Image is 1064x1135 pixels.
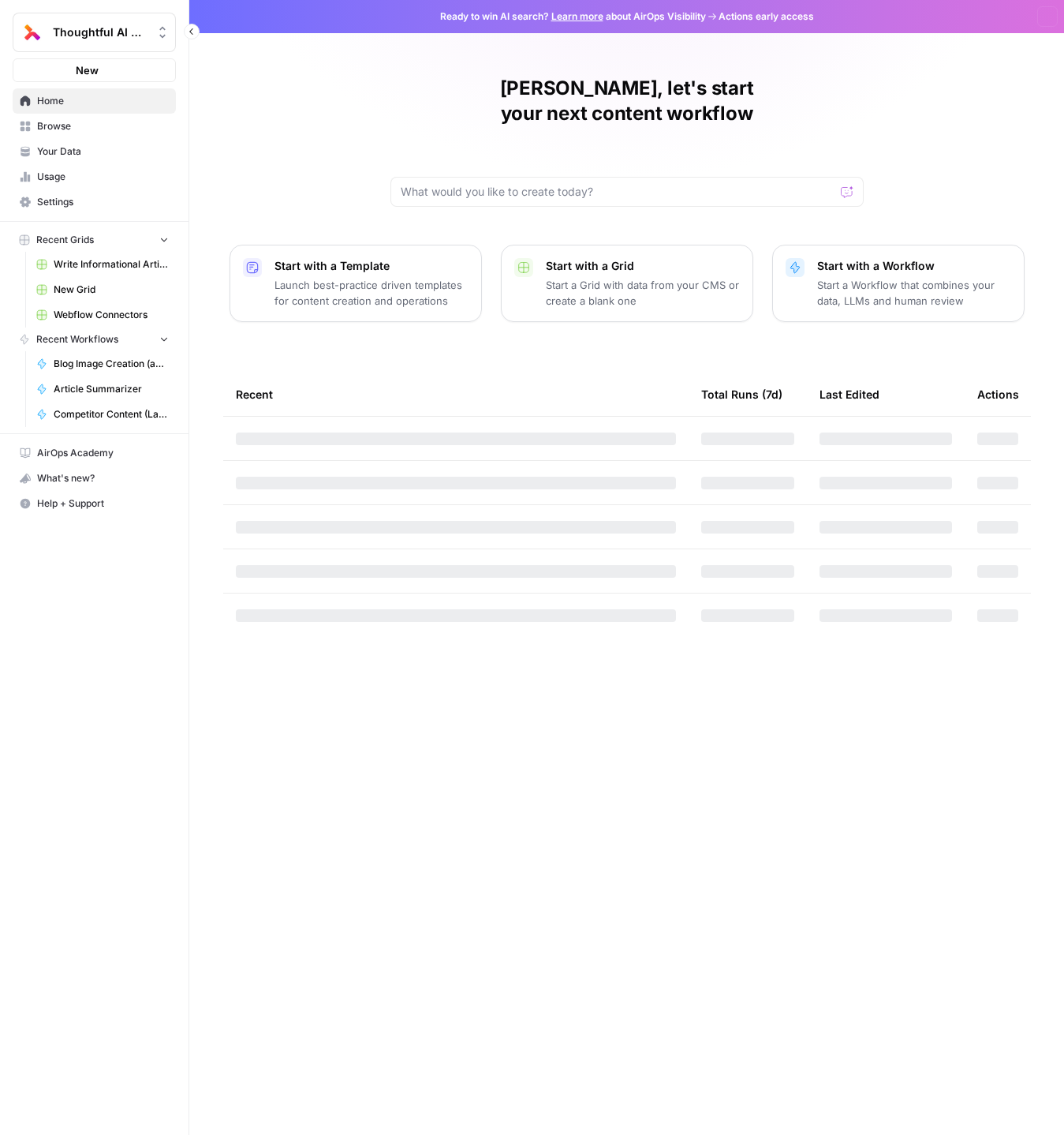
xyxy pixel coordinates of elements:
[29,252,176,277] a: Write Informational Article
[13,13,176,52] button: Workspace: Thoughtful AI Content Engine
[37,195,169,209] span: Settings
[819,373,879,416] div: Last Edited
[29,302,176,328] a: Webflow Connectors
[546,258,740,274] p: Start with a Grid
[701,373,782,416] div: Total Runs (7d)
[13,139,176,164] a: Your Data
[13,88,176,114] a: Home
[53,24,148,40] span: Thoughtful AI Content Engine
[29,402,176,427] a: Competitor Content (Last 7 Days)
[29,277,176,302] a: New Grid
[54,407,169,421] span: Competitor Content (Last 7 Days)
[36,233,94,247] span: Recent Grids
[37,170,169,184] span: Usage
[13,491,176,516] button: Help + Support
[54,283,169,297] span: New Grid
[236,373,676,416] div: Recent
[401,184,834,200] input: What would you like to create today?
[54,257,169,272] span: Write Informational Article
[719,9,814,24] span: Actions early access
[37,446,169,460] span: AirOps Academy
[37,144,169,159] span: Your Data
[546,277,740,309] p: Start a Grid with data from your CMS or create a blank one
[390,76,864,126] h1: [PERSON_NAME], let's start your next content workflow
[13,189,176,215] a: Settings
[13,440,176,466] a: AirOps Academy
[977,373,1019,416] div: Actions
[817,277,1011,309] p: Start a Workflow that combines your data, LLMs and human review
[13,114,176,139] a: Browse
[274,258,469,274] p: Start with a Template
[13,328,176,351] button: Recent Workflows
[37,119,169,133] span: Browse
[36,332,118,346] span: Recent Workflows
[37,496,169,511] span: Help + Support
[13,466,176,491] button: What's new?
[76,62,99,78] span: New
[29,376,176,402] a: Article Summarizer
[54,382,169,396] span: Article Summarizer
[13,228,176,252] button: Recent Grids
[501,245,753,322] button: Start with a GridStart a Grid with data from your CMS or create a blank one
[772,245,1025,322] button: Start with a WorkflowStart a Workflow that combines your data, LLMs and human review
[13,466,175,490] div: What's new?
[37,94,169,108] span: Home
[13,164,176,189] a: Usage
[274,277,469,309] p: Launch best-practice driven templates for content creation and operations
[18,18,47,47] img: Thoughtful AI Content Engine Logo
[13,58,176,82] button: New
[54,308,169,322] span: Webflow Connectors
[54,357,169,371] span: Blog Image Creation (ad hoc)
[29,351,176,376] a: Blog Image Creation (ad hoc)
[230,245,482,322] button: Start with a TemplateLaunch best-practice driven templates for content creation and operations
[440,9,706,24] span: Ready to win AI search? about AirOps Visibility
[817,258,1011,274] p: Start with a Workflow
[551,10,603,22] a: Learn more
